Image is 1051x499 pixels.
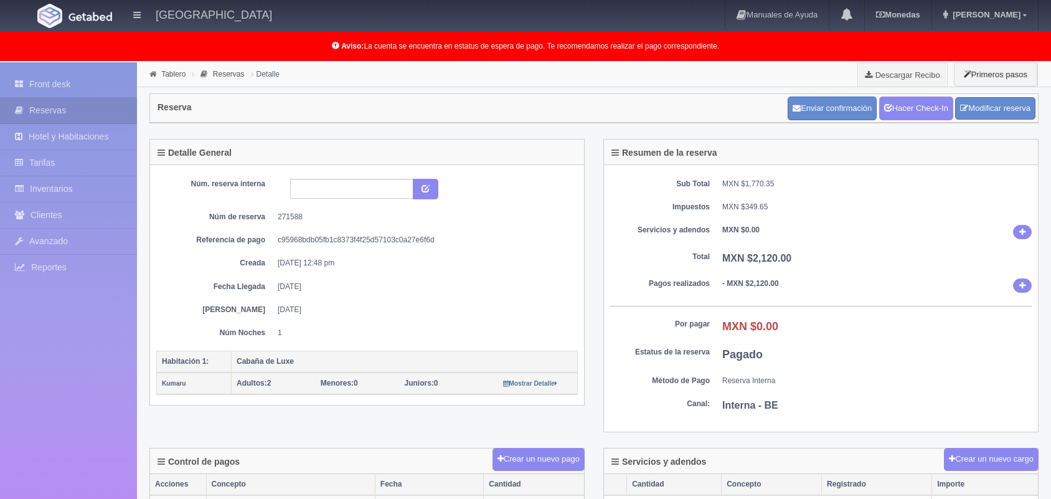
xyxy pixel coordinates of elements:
button: Enviar confirmación [788,97,877,120]
dd: [DATE] [278,282,568,292]
dt: Servicios y adendos [610,225,710,235]
dt: Por pagar [610,319,710,330]
dt: Impuestos [610,202,710,212]
dd: 271588 [278,212,568,222]
h4: Resumen de la reserva [611,148,717,158]
dd: 1 [278,328,568,338]
dt: Método de Pago [610,376,710,386]
dt: Creada [166,258,265,269]
dt: [PERSON_NAME] [166,305,265,315]
dt: Núm Noches [166,328,265,338]
dd: [DATE] [278,305,568,315]
th: Cantidad [627,474,722,495]
dt: Total [610,252,710,262]
b: Monedas [876,10,920,19]
a: Hacer Check-In [879,97,953,120]
b: MXN $2,120.00 [722,253,791,264]
span: 2 [237,379,271,387]
th: Concepto [722,474,822,495]
dt: Fecha Llegada [166,282,265,292]
a: Tablero [161,70,186,78]
a: Descargar Recibo [858,62,947,87]
h4: Detalle General [158,148,232,158]
span: 0 [321,379,358,387]
th: Cabaña de Luxe [232,351,578,373]
button: Crear un nuevo pago [493,448,585,471]
button: Crear un nuevo cargo [944,448,1039,471]
dt: Estatus de la reserva [610,347,710,358]
b: MXN $0.00 [722,226,760,234]
a: Modificar reserva [955,97,1035,120]
a: Mostrar Detalle [503,379,557,387]
button: Primeros pasos [954,62,1037,87]
dt: Canal: [610,399,710,409]
b: Habitación 1: [162,357,209,366]
h4: [GEOGRAPHIC_DATA] [156,6,272,22]
small: Kumaru [162,380,186,387]
dd: [DATE] 12:48 pm [278,258,568,269]
span: 0 [405,379,438,387]
img: Getabed [68,12,112,21]
li: Detalle [248,68,283,80]
strong: Juniors: [405,379,434,387]
dd: Reserva Interna [722,376,1032,386]
img: Getabed [37,4,62,28]
dt: Sub Total [610,179,710,189]
b: Aviso: [341,42,364,50]
h4: Servicios y adendos [611,457,706,467]
strong: Menores: [321,379,354,387]
th: Cantidad [484,474,584,495]
dt: Pagos realizados [610,278,710,289]
dt: Núm de reserva [166,212,265,222]
h4: Control de pagos [158,457,240,467]
strong: Adultos: [237,379,267,387]
dt: Referencia de pago [166,235,265,245]
dd: MXN $349.65 [722,202,1032,212]
dd: c95968bdb05fb1c8373f4f25d57103c0a27e6f6d [278,235,568,245]
th: Importe [932,474,1038,495]
dt: Núm. reserva interna [166,179,265,189]
b: Pagado [722,348,763,361]
th: Fecha [375,474,484,495]
a: Reservas [213,70,245,78]
h4: Reserva [158,103,192,112]
small: Mostrar Detalle [503,380,557,387]
b: - MXN $2,120.00 [722,279,779,288]
b: MXN $0.00 [722,320,778,333]
dd: MXN $1,770.35 [722,179,1032,189]
th: Concepto [206,474,375,495]
b: Interna - BE [722,400,778,411]
th: Registrado [822,474,932,495]
span: [PERSON_NAME] [950,10,1020,19]
th: Acciones [150,474,206,495]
